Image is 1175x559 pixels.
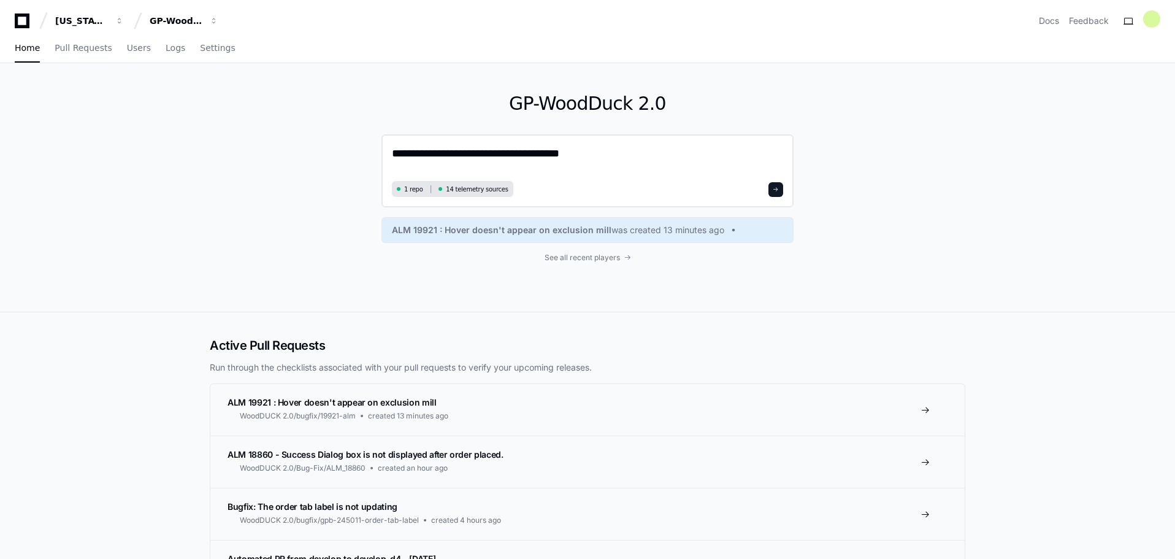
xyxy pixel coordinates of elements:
a: Users [127,34,151,63]
h1: GP-WoodDuck 2.0 [381,93,794,115]
button: [US_STATE] Pacific [50,10,129,32]
button: Feedback [1069,15,1109,27]
span: Logs [166,44,185,52]
span: ALM 19921 : Hover doesn't appear on exclusion mill [392,224,611,236]
p: Run through the checklists associated with your pull requests to verify your upcoming releases. [210,361,965,374]
a: Home [15,34,40,63]
span: WoodDUCK 2.0/Bug-Fix/ALM_18860 [240,463,366,473]
div: [US_STATE] Pacific [55,15,108,27]
a: Settings [200,34,235,63]
span: was created 13 minutes ago [611,224,724,236]
span: Home [15,44,40,52]
h2: Active Pull Requests [210,337,965,354]
span: See all recent players [545,253,620,263]
span: ALM 19921 : Hover doesn't appear on exclusion mill [228,397,437,407]
a: ALM 18860 - Success Dialog box is not displayed after order placed.WoodDUCK 2.0/Bug-Fix/ALM_18860... [210,436,965,488]
a: ALM 19921 : Hover doesn't appear on exclusion millwas created 13 minutes ago [392,224,783,236]
span: 14 telemetry sources [446,185,508,194]
span: Pull Requests [55,44,112,52]
a: Bugfix: The order tab label is not updatingWoodDUCK 2.0/bugfix/gpb-245011-order-tab-labelcreated ... [210,488,965,540]
span: ALM 18860 - Success Dialog box is not displayed after order placed. [228,449,503,460]
a: ALM 19921 : Hover doesn't appear on exclusion millWoodDUCK 2.0/bugfix/19921-almcreated 13 minutes... [210,384,965,436]
a: See all recent players [381,253,794,263]
span: Bugfix: The order tab label is not updating [228,501,397,512]
span: WoodDUCK 2.0/bugfix/gpb-245011-order-tab-label [240,515,419,525]
div: GP-WoodDuck 2.0 [150,15,202,27]
a: Logs [166,34,185,63]
span: 1 repo [404,185,423,194]
span: created 13 minutes ago [368,411,448,421]
button: GP-WoodDuck 2.0 [145,10,223,32]
span: Users [127,44,151,52]
span: created an hour ago [378,463,448,473]
a: Pull Requests [55,34,112,63]
a: Docs [1039,15,1059,27]
span: WoodDUCK 2.0/bugfix/19921-alm [240,411,356,421]
span: Settings [200,44,235,52]
span: created 4 hours ago [431,515,501,525]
